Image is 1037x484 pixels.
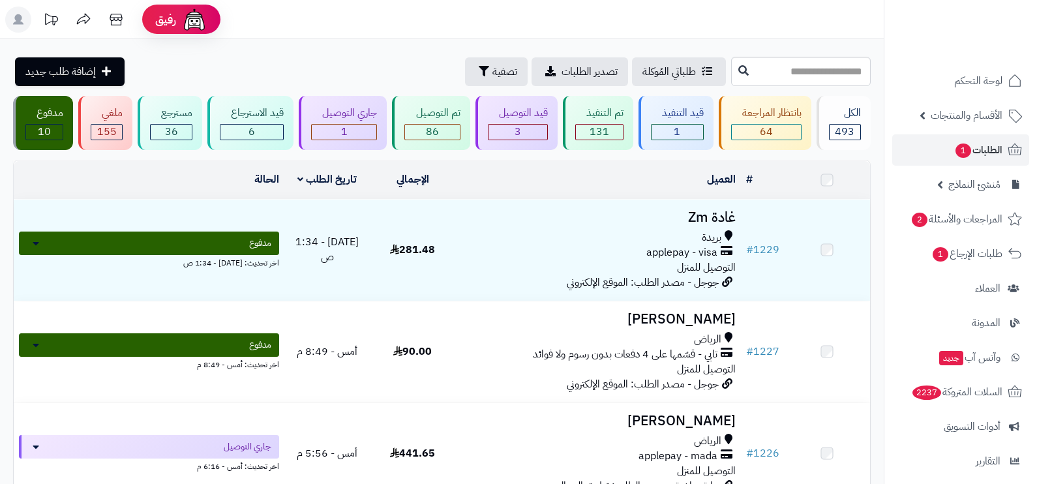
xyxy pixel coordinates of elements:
div: ملغي [91,106,123,121]
span: # [746,344,753,359]
a: # [746,172,753,187]
span: 1 [341,124,348,140]
div: تم التنفيذ [575,106,624,121]
span: مدفوع [249,339,271,352]
a: بانتظار المراجعة 64 [716,96,814,150]
span: 6 [248,124,255,140]
span: الرياض [694,434,721,449]
span: التوصيل للمنزل [677,463,736,479]
span: الطلبات [954,141,1002,159]
div: 10 [26,125,63,140]
span: 64 [760,124,773,140]
span: تابي - قسّمها على 4 دفعات بدون رسوم ولا فوائد [533,347,717,362]
a: تم التنفيذ 131 [560,96,636,150]
span: التقارير [976,452,1000,470]
a: المراجعات والأسئلة2 [892,204,1029,235]
h3: غادة Zm [460,210,735,225]
div: 36 [151,125,192,140]
div: اخر تحديث: أمس - 8:49 م [19,357,279,371]
span: # [746,242,753,258]
a: أدوات التسويق [892,411,1029,442]
a: تم التوصيل 86 [389,96,472,150]
span: 493 [835,124,854,140]
a: لوحة التحكم [892,65,1029,97]
span: [DATE] - 1:34 ص [295,234,359,265]
span: تصدير الطلبات [562,64,618,80]
span: 441.65 [390,446,435,461]
a: تحديثات المنصة [35,7,67,36]
span: مدفوع [249,237,271,250]
span: جوجل - مصدر الطلب: الموقع الإلكتروني [567,275,719,290]
span: # [746,446,753,461]
a: طلبات الإرجاع1 [892,238,1029,269]
span: 90.00 [393,344,432,359]
a: قيد التوصيل 3 [473,96,560,150]
span: 10 [38,124,51,140]
div: 64 [732,125,801,140]
h3: [PERSON_NAME] [460,312,735,327]
span: 1 [933,247,948,262]
div: 1 [312,125,376,140]
div: جاري التوصيل [311,106,377,121]
span: السلات المتروكة [911,383,1002,401]
span: التوصيل للمنزل [677,260,736,275]
span: 131 [590,124,609,140]
span: جديد [939,351,963,365]
span: جوجل - مصدر الطلب: الموقع الإلكتروني [567,376,719,392]
a: ملغي 155 [76,96,135,150]
span: تصفية [492,64,517,80]
span: 1 [674,124,680,140]
div: قيد التنفيذ [651,106,704,121]
span: 281.48 [390,242,435,258]
span: applepay - mada [639,449,717,464]
div: 86 [405,125,459,140]
span: أمس - 8:49 م [297,344,357,359]
span: طلبات الإرجاع [931,245,1002,263]
a: المدونة [892,307,1029,339]
span: بريدة [702,230,721,245]
span: وآتس آب [938,348,1000,367]
a: قيد الاسترجاع 6 [205,96,296,150]
div: 1 [652,125,703,140]
a: العملاء [892,273,1029,304]
span: 86 [426,124,439,140]
span: رفيق [155,12,176,27]
div: مسترجع [150,106,192,121]
img: ai-face.png [181,7,207,33]
a: وآتس آبجديد [892,342,1029,373]
span: إضافة طلب جديد [25,64,96,80]
div: الكل [829,106,861,121]
a: #1229 [746,242,779,258]
span: طلباتي المُوكلة [642,64,696,80]
span: 155 [97,124,117,140]
span: 1 [955,144,971,158]
div: اخر تحديث: أمس - 6:16 م [19,459,279,472]
div: بانتظار المراجعة [731,106,802,121]
span: applepay - visa [646,245,717,260]
a: قيد التنفيذ 1 [636,96,716,150]
span: 2 [912,213,927,227]
span: أمس - 5:56 م [297,446,357,461]
a: #1227 [746,344,779,359]
img: logo-2.png [948,10,1025,37]
a: الطلبات1 [892,134,1029,166]
span: جاري التوصيل [224,440,271,453]
a: العميل [707,172,736,187]
a: تصدير الطلبات [532,57,628,86]
span: لوحة التحكم [954,72,1002,90]
span: 2237 [912,386,942,400]
span: المراجعات والأسئلة [910,210,1002,228]
a: مدفوع 10 [10,96,76,150]
span: الأقسام والمنتجات [931,106,1002,125]
div: 131 [576,125,623,140]
a: مسترجع 36 [135,96,205,150]
a: الحالة [254,172,279,187]
div: اخر تحديث: [DATE] - 1:34 ص [19,255,279,269]
span: أدوات التسويق [944,417,1000,436]
div: قيد التوصيل [488,106,548,121]
span: العملاء [975,279,1000,297]
a: الكل493 [814,96,873,150]
button: تصفية [465,57,528,86]
div: 6 [220,125,283,140]
a: الإجمالي [397,172,429,187]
